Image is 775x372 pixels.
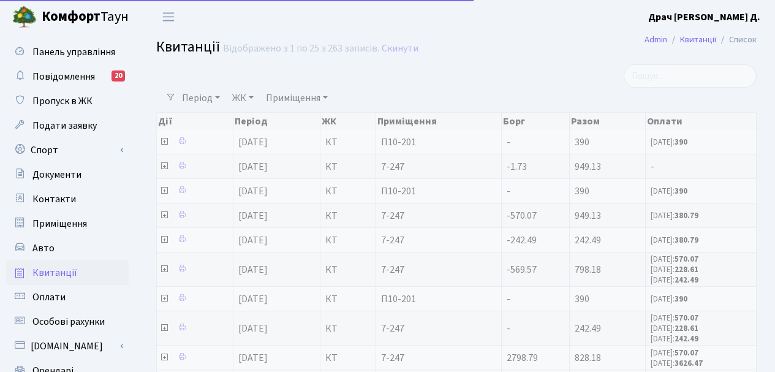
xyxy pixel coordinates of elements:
[325,137,371,147] span: КТ
[651,347,698,359] small: [DATE]:
[238,292,268,306] span: [DATE]
[645,33,667,46] a: Admin
[381,137,496,147] span: П10-201
[238,135,268,149] span: [DATE]
[626,27,775,53] nav: breadcrumb
[651,323,698,334] small: [DATE]:
[648,10,760,25] a: Драч [PERSON_NAME] Д.
[381,235,496,245] span: 7-247
[238,263,268,276] span: [DATE]
[6,113,129,138] a: Подати заявку
[651,294,687,305] small: [DATE]:
[156,36,220,58] span: Квитанції
[675,358,703,369] b: 3626.47
[651,162,751,172] span: -
[157,113,233,130] th: Дії
[32,192,76,206] span: Контакти
[381,324,496,333] span: 7-247
[507,184,510,198] span: -
[675,137,687,148] b: 390
[32,241,55,255] span: Авто
[575,135,589,149] span: 390
[32,70,95,83] span: Повідомлення
[6,89,129,113] a: Пропуск в ЖК
[651,313,698,324] small: [DATE]:
[238,160,268,173] span: [DATE]
[381,353,496,363] span: 7-247
[381,162,496,172] span: 7-247
[238,322,268,335] span: [DATE]
[6,309,129,334] a: Особові рахунки
[325,162,371,172] span: КТ
[6,211,129,236] a: Приміщення
[177,88,225,108] a: Період
[675,186,687,197] b: 390
[233,113,321,130] th: Період
[6,187,129,211] a: Контакти
[675,313,698,324] b: 570.07
[675,210,698,221] b: 380.79
[716,33,757,47] li: Список
[675,333,698,344] b: 242.49
[675,254,698,265] b: 570.07
[32,217,87,230] span: Приміщення
[32,290,66,304] span: Оплати
[261,88,333,108] a: Приміщення
[651,358,703,369] small: [DATE]:
[381,186,496,196] span: П10-201
[32,315,105,328] span: Особові рахунки
[575,263,601,276] span: 798.18
[6,138,129,162] a: Спорт
[575,233,601,247] span: 242.49
[325,235,371,245] span: КТ
[575,292,589,306] span: 390
[651,235,698,246] small: [DATE]:
[507,292,510,306] span: -
[320,113,376,130] th: ЖК
[675,347,698,359] b: 570.07
[153,7,184,27] button: Переключити навігацію
[651,275,698,286] small: [DATE]:
[238,209,268,222] span: [DATE]
[675,235,698,246] b: 380.79
[646,113,757,130] th: Оплати
[502,113,570,130] th: Борг
[507,322,510,335] span: -
[651,264,698,275] small: [DATE]:
[507,351,538,365] span: 2798.79
[575,209,601,222] span: 949.13
[6,285,129,309] a: Оплати
[381,294,496,304] span: П10-201
[575,322,601,335] span: 242.49
[675,294,687,305] b: 390
[325,211,371,221] span: КТ
[42,7,100,26] b: Комфорт
[223,43,379,55] div: Відображено з 1 по 25 з 263 записів.
[680,33,716,46] a: Квитанції
[651,186,687,197] small: [DATE]:
[575,184,589,198] span: 390
[507,160,527,173] span: -1.73
[238,184,268,198] span: [DATE]
[238,233,268,247] span: [DATE]
[238,351,268,365] span: [DATE]
[227,88,259,108] a: ЖК
[507,263,537,276] span: -569.57
[32,266,77,279] span: Квитанції
[6,40,129,64] a: Панель управління
[32,45,115,59] span: Панель управління
[32,168,81,181] span: Документи
[651,210,698,221] small: [DATE]:
[6,334,129,359] a: [DOMAIN_NAME]
[6,64,129,89] a: Повідомлення20
[624,64,757,88] input: Пошук...
[675,323,698,334] b: 228.61
[325,353,371,363] span: КТ
[675,264,698,275] b: 228.61
[570,113,646,130] th: Разом
[42,7,129,28] span: Таун
[381,265,496,275] span: 7-247
[32,119,97,132] span: Подати заявку
[12,5,37,29] img: logo.png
